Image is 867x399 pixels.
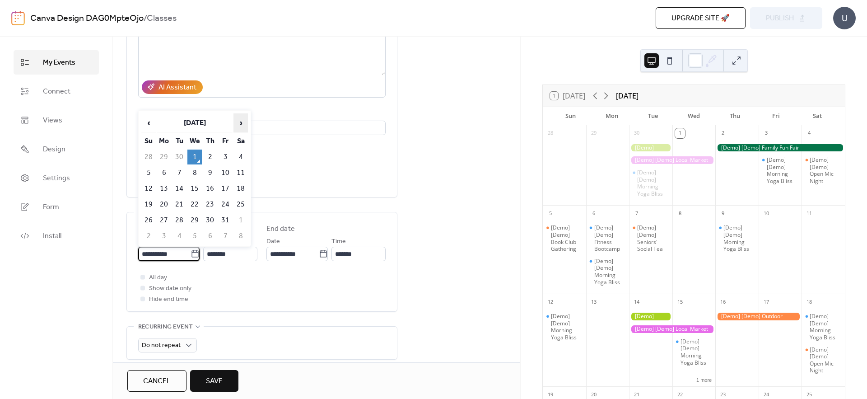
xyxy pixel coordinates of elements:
[797,107,838,125] div: Sat
[761,128,771,138] div: 3
[233,197,248,212] td: 25
[629,313,672,320] div: [Demo] [Demo] Gardening Workshop
[637,169,669,197] div: [Demo] [Demo] Morning Yoga Bliss
[157,181,171,196] td: 13
[543,224,586,252] div: [Demo] [Demo] Book Club Gathering
[14,166,99,190] a: Settings
[632,107,673,125] div: Tue
[586,224,629,252] div: [Demo] [Demo] Fitness Bootcamp
[127,370,186,392] a: Cancel
[43,86,70,97] span: Connect
[755,107,797,125] div: Fri
[681,338,712,366] div: [Demo] [Demo] Morning Yoga Bliss
[14,137,99,161] a: Design
[629,169,672,197] div: [Demo] [Demo] Morning Yoga Bliss
[761,297,771,307] div: 17
[715,224,759,252] div: [Demo] [Demo] Morning Yoga Bliss
[147,10,177,27] b: Classes
[172,197,186,212] td: 21
[833,7,856,29] div: U
[233,150,248,164] td: 4
[804,128,814,138] div: 4
[586,258,629,286] div: [Demo] [Demo] Morning Yoga Bliss
[810,156,841,184] div: [Demo] [Demo] Open Mic Night
[187,181,202,196] td: 15
[187,134,202,149] th: We
[632,128,642,138] div: 30
[802,156,845,184] div: [Demo] [Demo] Open Mic Night
[218,150,233,164] td: 3
[804,297,814,307] div: 18
[545,128,555,138] div: 28
[203,229,217,244] td: 6
[218,197,233,212] td: 24
[203,197,217,212] td: 23
[656,7,746,29] button: Upgrade site 🚀
[43,57,75,68] span: My Events
[671,13,730,24] span: Upgrade site 🚀
[30,10,144,27] a: Canva Design DAG0MpteOjo
[761,208,771,218] div: 10
[141,134,156,149] th: Su
[43,144,65,155] span: Design
[141,197,156,212] td: 19
[550,107,591,125] div: Sun
[14,79,99,103] a: Connect
[331,236,346,247] span: Time
[718,297,728,307] div: 16
[172,150,186,164] td: 30
[187,229,202,244] td: 5
[141,150,156,164] td: 28
[233,229,248,244] td: 8
[767,156,798,184] div: [Demo] [Demo] Morning Yoga Bliss
[157,150,171,164] td: 29
[589,208,599,218] div: 6
[218,181,233,196] td: 17
[675,128,685,138] div: 1
[172,213,186,228] td: 28
[187,197,202,212] td: 22
[172,229,186,244] td: 4
[14,224,99,248] a: Install
[718,208,728,218] div: 9
[157,213,171,228] td: 27
[157,229,171,244] td: 3
[142,339,181,352] span: Do not repeat
[675,297,685,307] div: 15
[629,144,672,152] div: [Demo] [Demo] Gardening Workshop
[218,165,233,180] td: 10
[141,229,156,244] td: 2
[637,224,669,252] div: [Demo] [Demo] Seniors' Social Tea
[43,202,59,213] span: Form
[616,90,639,101] div: [DATE]
[632,297,642,307] div: 14
[14,195,99,219] a: Form
[43,231,61,242] span: Install
[203,181,217,196] td: 16
[218,134,233,149] th: Fr
[589,128,599,138] div: 29
[266,236,280,247] span: Date
[143,376,171,387] span: Cancel
[138,322,193,333] span: Recurring event
[149,283,191,294] span: Show date only
[203,165,217,180] td: 9
[14,50,99,75] a: My Events
[172,134,186,149] th: Tu
[190,370,238,392] button: Save
[203,150,217,164] td: 2
[543,313,586,341] div: [Demo] [Demo] Morning Yoga Bliss
[672,338,716,366] div: [Demo] [Demo] Morning Yoga Bliss
[802,346,845,374] div: [Demo] [Demo] Open Mic Night
[723,224,755,252] div: [Demo] [Demo] Morning Yoga Bliss
[141,165,156,180] td: 5
[233,213,248,228] td: 1
[203,213,217,228] td: 30
[594,224,626,252] div: [Demo] [Demo] Fitness Bootcamp
[157,197,171,212] td: 20
[810,313,841,341] div: [Demo] [Demo] Morning Yoga Bliss
[589,297,599,307] div: 13
[759,156,802,184] div: [Demo] [Demo] Morning Yoga Bliss
[632,208,642,218] div: 7
[714,107,755,125] div: Thu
